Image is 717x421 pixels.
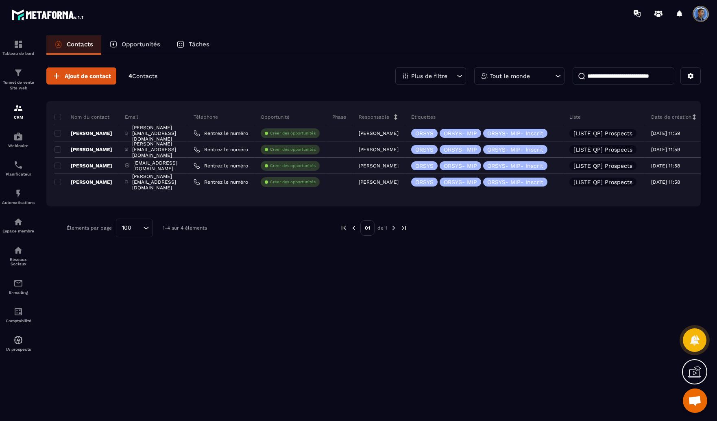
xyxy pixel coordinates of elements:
[359,163,399,169] p: [PERSON_NAME]
[270,147,316,152] p: Créer des opportunités
[134,224,141,232] input: Search for option
[54,130,112,137] p: [PERSON_NAME]
[444,179,477,185] p: ORSYS- MIP
[2,257,35,266] p: Réseaux Sociaux
[2,229,35,233] p: Espace membre
[415,179,434,185] p: ORSYS
[569,114,581,120] p: Liste
[390,224,397,232] img: next
[13,39,23,49] img: formation
[444,130,477,136] p: ORSYS- MIP
[101,35,168,55] a: Opportunités
[2,115,35,119] p: CRM
[2,200,35,205] p: Automatisations
[65,72,111,80] span: Ajout de contact
[13,103,23,113] img: formation
[125,114,138,120] p: Email
[487,130,543,136] p: ORSYS- MIP- Inscrit
[2,239,35,272] a: social-networksocial-networkRéseaux Sociaux
[13,189,23,198] img: automations
[411,114,436,120] p: Étiquettes
[651,114,691,120] p: Date de création
[573,130,632,136] p: [LISTE QP] Prospects
[2,62,35,97] a: formationformationTunnel de vente Site web
[2,51,35,56] p: Tableau de bord
[116,219,153,237] div: Search for option
[163,225,207,231] p: 1-4 sur 4 éléments
[270,130,316,136] p: Créer des opportunités
[340,224,347,232] img: prev
[411,73,447,79] p: Plus de filtre
[2,33,35,62] a: formationformationTableau de bord
[46,67,116,85] button: Ajout de contact
[132,73,157,79] span: Contacts
[651,147,680,152] p: [DATE] 11:59
[2,301,35,329] a: accountantaccountantComptabilité
[168,35,218,55] a: Tâches
[573,147,632,152] p: [LISTE QP] Prospects
[13,132,23,141] img: automations
[119,224,134,232] span: 100
[573,163,632,169] p: [LISTE QP] Prospects
[129,72,157,80] p: 4
[2,143,35,148] p: Webinaire
[270,163,316,169] p: Créer des opportunités
[332,114,346,120] p: Phase
[444,147,477,152] p: ORSYS- MIP
[2,172,35,176] p: Planificateur
[490,73,530,79] p: Tout le monde
[651,163,680,169] p: [DATE] 11:58
[13,68,23,78] img: formation
[2,154,35,182] a: schedulerschedulerPlanificateur
[487,179,543,185] p: ORSYS- MIP- Inscrit
[189,41,209,48] p: Tâches
[683,388,707,413] div: Ouvrir le chat
[2,80,35,91] p: Tunnel de vente Site web
[359,179,399,185] p: [PERSON_NAME]
[359,114,389,120] p: Responsable
[415,147,434,152] p: ORSYS
[13,335,23,345] img: automations
[11,7,85,22] img: logo
[415,130,434,136] p: ORSYS
[54,114,109,120] p: Nom du contact
[350,224,357,232] img: prev
[2,182,35,211] a: automationsautomationsAutomatisations
[2,97,35,126] a: formationformationCRM
[651,130,680,136] p: [DATE] 11:59
[122,41,160,48] p: Opportunités
[487,147,543,152] p: ORSYS- MIP- Inscrit
[2,211,35,239] a: automationsautomationsEspace membre
[2,347,35,352] p: IA prospects
[67,225,112,231] p: Éléments par page
[487,163,543,169] p: ORSYS- MIP- Inscrit
[400,224,408,232] img: next
[13,278,23,288] img: email
[651,179,680,185] p: [DATE] 11:58
[46,35,101,55] a: Contacts
[261,114,290,120] p: Opportunité
[359,130,399,136] p: [PERSON_NAME]
[194,114,218,120] p: Téléphone
[270,179,316,185] p: Créer des opportunités
[415,163,434,169] p: ORSYS
[2,319,35,323] p: Comptabilité
[359,147,399,152] p: [PERSON_NAME]
[13,307,23,317] img: accountant
[573,179,632,185] p: [LISTE QP] Prospects
[360,220,375,236] p: 01
[2,272,35,301] a: emailemailE-mailing
[2,290,35,295] p: E-mailing
[67,41,93,48] p: Contacts
[377,225,387,231] p: de 1
[54,146,112,153] p: [PERSON_NAME]
[54,163,112,169] p: [PERSON_NAME]
[444,163,477,169] p: ORSYS- MIP
[13,245,23,255] img: social-network
[13,160,23,170] img: scheduler
[2,126,35,154] a: automationsautomationsWebinaire
[13,217,23,227] img: automations
[54,179,112,185] p: [PERSON_NAME]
